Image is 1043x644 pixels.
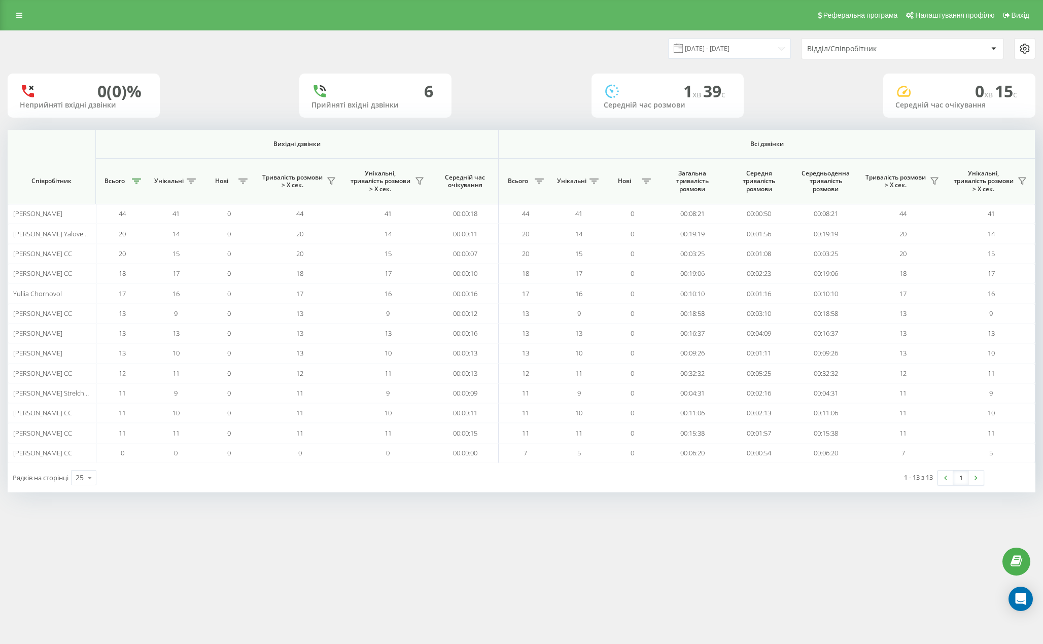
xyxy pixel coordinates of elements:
[432,244,499,264] td: 00:00:07
[899,209,907,218] span: 44
[522,209,529,218] span: 44
[524,448,527,457] span: 7
[385,428,392,438] span: 11
[119,209,126,218] span: 44
[899,249,907,258] span: 20
[575,249,582,258] span: 15
[901,448,905,457] span: 7
[631,249,634,258] span: 0
[734,169,784,193] span: Середня тривалість розмови
[385,229,392,238] span: 14
[557,177,586,185] span: Унікальні
[725,204,792,224] td: 00:00:50
[13,473,68,482] span: Рядків на сторінці
[575,209,582,218] span: 41
[975,80,995,102] span: 0
[575,289,582,298] span: 16
[604,101,732,110] div: Середній час розмови
[172,348,180,357] span: 10
[174,388,178,398] span: 9
[915,11,994,19] span: Налаштування профілю
[631,309,634,318] span: 0
[296,369,303,378] span: 12
[725,283,792,303] td: 00:01:16
[864,173,927,189] span: Тривалість розмови > Х сек.
[174,448,178,457] span: 0
[792,443,859,463] td: 00:06:20
[577,448,581,457] span: 5
[725,224,792,243] td: 00:01:56
[792,343,859,363] td: 00:09:26
[659,224,726,243] td: 00:19:19
[522,388,529,398] span: 11
[899,289,907,298] span: 17
[227,249,231,258] span: 0
[522,249,529,258] span: 20
[432,423,499,443] td: 00:00:15
[13,448,72,457] span: [PERSON_NAME] СС
[725,403,792,423] td: 00:02:13
[988,329,995,338] span: 13
[385,329,392,338] span: 13
[296,408,303,417] span: 11
[101,177,129,185] span: Всього
[631,269,634,278] span: 0
[13,269,72,278] span: [PERSON_NAME] CC
[296,388,303,398] span: 11
[432,283,499,303] td: 00:00:16
[659,383,726,403] td: 00:04:31
[792,423,859,443] td: 00:15:38
[172,229,180,238] span: 14
[801,169,851,193] span: Середньоденна тривалість розмови
[899,309,907,318] span: 13
[172,428,180,438] span: 11
[1013,89,1017,100] span: c
[432,403,499,423] td: 00:00:11
[121,448,124,457] span: 0
[899,269,907,278] span: 18
[792,224,859,243] td: 00:19:19
[522,229,529,238] span: 20
[631,209,634,218] span: 0
[13,229,104,238] span: [PERSON_NAME] Yalovenko CC
[174,309,178,318] span: 9
[17,177,86,185] span: Співробітник
[227,408,231,417] span: 0
[631,369,634,378] span: 0
[385,348,392,357] span: 10
[13,428,72,438] span: [PERSON_NAME] CC
[899,428,907,438] span: 11
[172,329,180,338] span: 13
[522,309,529,318] span: 13
[659,283,726,303] td: 00:10:10
[989,388,993,398] span: 9
[227,428,231,438] span: 0
[119,289,126,298] span: 17
[172,269,180,278] span: 17
[432,204,499,224] td: 00:00:18
[172,289,180,298] span: 16
[725,304,792,324] td: 00:03:10
[792,364,859,383] td: 00:32:32
[792,403,859,423] td: 00:11:06
[659,423,726,443] td: 00:15:38
[725,343,792,363] td: 00:01:11
[432,364,499,383] td: 00:00:13
[659,443,726,463] td: 00:06:20
[432,304,499,324] td: 00:00:12
[659,343,726,363] td: 00:09:26
[20,101,148,110] div: Неприйняті вхідні дзвінки
[659,403,726,423] td: 00:11:06
[386,388,390,398] span: 9
[119,249,126,258] span: 20
[296,249,303,258] span: 20
[988,428,995,438] span: 11
[988,289,995,298] span: 16
[386,309,390,318] span: 9
[172,209,180,218] span: 41
[988,408,995,417] span: 10
[575,229,582,238] span: 14
[385,289,392,298] span: 16
[13,209,62,218] span: [PERSON_NAME]
[172,369,180,378] span: 11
